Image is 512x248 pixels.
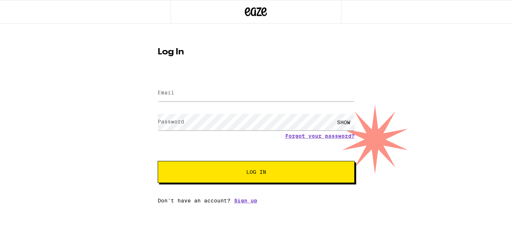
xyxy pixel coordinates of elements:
button: Log In [158,161,355,183]
div: Don't have an account? [158,198,355,204]
div: SHOW [333,114,355,130]
a: Forgot your password? [285,133,355,139]
span: Log In [246,169,266,175]
input: Email [158,85,355,101]
label: Email [158,90,174,96]
label: Password [158,119,184,125]
a: Sign up [234,198,257,204]
h1: Log In [158,48,355,57]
